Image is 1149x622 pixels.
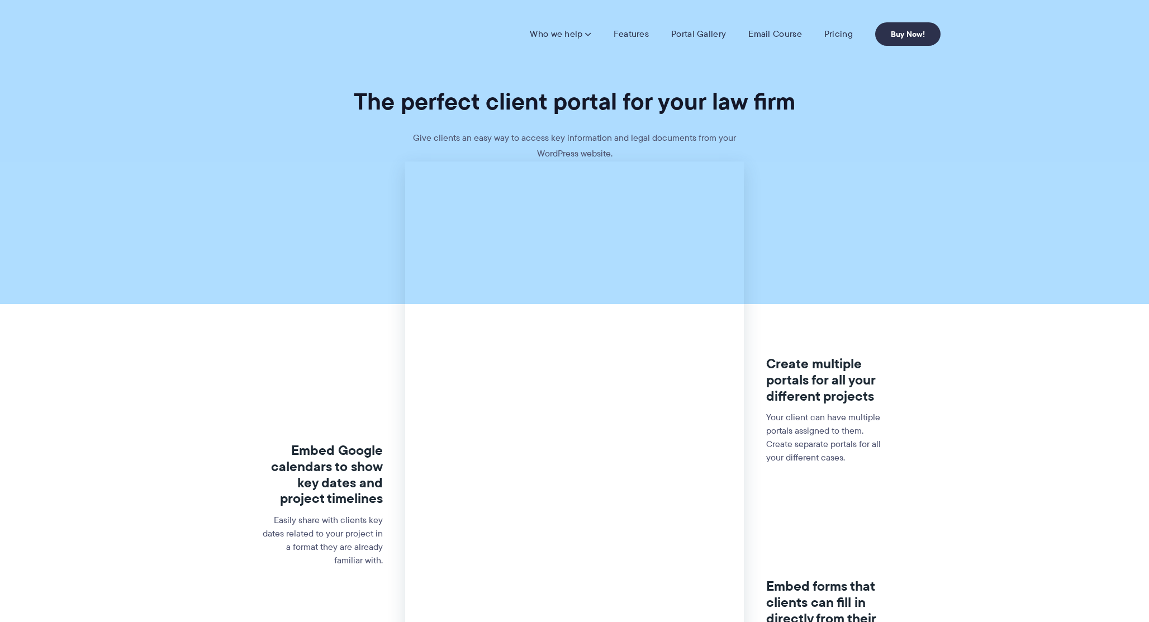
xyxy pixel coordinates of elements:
[407,130,742,162] p: Give clients an easy way to access key information and legal documents from your WordPress website.
[766,411,889,464] p: Your client can have multiple portals assigned to them. Create separate portals for all your diff...
[824,29,853,40] a: Pricing
[614,29,649,40] a: Features
[671,29,726,40] a: Portal Gallery
[748,29,802,40] a: Email Course
[530,29,591,40] a: Who we help
[766,356,889,404] h3: Create multiple portals for all your different projects
[875,22,941,46] a: Buy Now!
[261,514,383,567] p: Easily share with clients key dates related to your project in a format they are already familiar...
[261,443,383,507] h3: Embed Google calendars to show key dates and project timelines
